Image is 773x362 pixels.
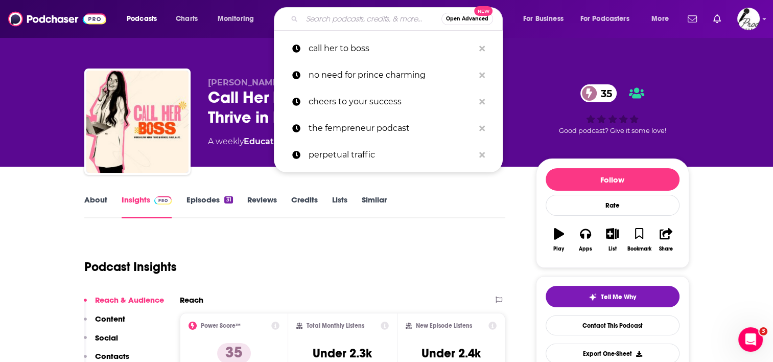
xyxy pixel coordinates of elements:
a: Show notifications dropdown [684,10,701,28]
p: Reach & Audience [95,295,164,305]
a: call her to boss [274,35,503,62]
input: Search podcasts, credits, & more... [302,11,441,27]
button: open menu [120,11,170,27]
button: Bookmark [626,221,652,258]
div: List [608,246,617,252]
span: Open Advanced [446,16,488,21]
button: open menu [210,11,267,27]
button: open menu [516,11,576,27]
p: the fempreneur podcast [309,115,474,142]
h2: Total Monthly Listens [307,322,364,329]
span: 35 [591,84,617,102]
div: Rate [546,195,680,216]
button: List [599,221,625,258]
p: Contacts [95,351,129,361]
p: Social [95,333,118,343]
a: perpetual traffic [274,142,503,168]
p: cheers to your success [309,88,474,115]
a: Charts [169,11,204,27]
a: Credits [291,195,318,218]
p: no need for prince charming [309,62,474,88]
h3: Under 2.4k [421,346,481,361]
button: Play [546,221,572,258]
button: Social [84,333,118,352]
span: [PERSON_NAME], ARNP [208,78,311,87]
div: A weekly podcast [208,135,432,148]
div: 31 [224,196,232,203]
h2: New Episode Listens [416,322,472,329]
img: Podchaser Pro [154,196,172,205]
span: For Business [523,12,564,26]
button: tell me why sparkleTell Me Why [546,286,680,307]
h2: Reach [180,295,203,305]
button: Show profile menu [737,8,760,30]
h3: Under 2.3k [313,346,372,361]
span: 3 [759,327,767,335]
button: Share [652,221,679,258]
span: Tell Me Why [601,293,636,301]
div: Bookmark [627,246,651,252]
button: Follow [546,168,680,191]
a: the fempreneur podcast [274,115,503,142]
a: 35 [580,84,617,102]
a: Episodes31 [186,195,232,218]
img: Podchaser - Follow, Share and Rate Podcasts [8,9,106,29]
p: perpetual traffic [309,142,474,168]
span: For Podcasters [580,12,629,26]
a: Similar [362,195,387,218]
a: Contact This Podcast [546,315,680,335]
span: Podcasts [127,12,157,26]
iframe: Intercom live chat [738,327,763,352]
button: Apps [572,221,599,258]
span: Charts [176,12,198,26]
span: Good podcast? Give it some love! [559,127,666,134]
img: tell me why sparkle [589,293,597,301]
a: Lists [332,195,347,218]
button: open menu [574,11,644,27]
button: Reach & Audience [84,295,164,314]
a: cheers to your success [274,88,503,115]
div: 35Good podcast? Give it some love! [536,78,689,141]
div: Apps [579,246,592,252]
h2: Power Score™ [201,322,241,329]
span: Logged in as sdonovan [737,8,760,30]
div: Search podcasts, credits, & more... [284,7,512,31]
img: Call Her Boss | Women Helping Women Thrive in Business, Family & Life [86,71,189,173]
a: Reviews [247,195,277,218]
button: Open AdvancedNew [441,13,493,25]
a: no need for prince charming [274,62,503,88]
div: Play [553,246,564,252]
span: More [651,12,669,26]
span: Monitoring [218,12,254,26]
img: User Profile [737,8,760,30]
a: Show notifications dropdown [709,10,725,28]
p: call her to boss [309,35,474,62]
a: InsightsPodchaser Pro [122,195,172,218]
button: open menu [644,11,682,27]
div: Share [659,246,673,252]
span: New [474,6,493,16]
button: Content [84,314,125,333]
h1: Podcast Insights [84,259,177,275]
p: Content [95,314,125,324]
a: About [84,195,107,218]
a: Education [244,137,287,146]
